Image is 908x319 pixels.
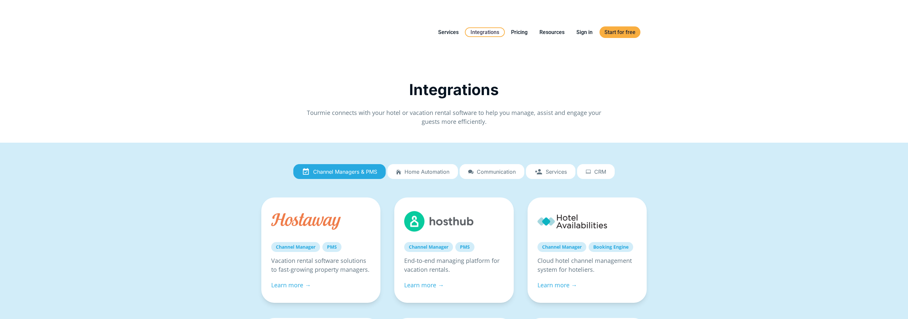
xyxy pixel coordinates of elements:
a: CRM [577,164,615,179]
span: Communication [477,169,516,175]
span: Home automation [405,169,449,175]
span: Channel Managers & PMS [313,169,377,175]
a: Resources [535,28,569,36]
a: Home automation [387,164,458,179]
a: Start for free [600,26,640,38]
a: Services [526,164,575,179]
a: Integrations [465,27,505,37]
a: PMS [455,242,474,252]
a: Channel Manager [271,242,320,252]
p: Vacation rental software solutions to fast-growing property managers. [271,256,371,274]
a: Booking Engine [589,242,633,252]
a: Sign in [571,28,598,36]
a: Learn more → [271,281,311,289]
a: Learn more → [404,281,444,289]
span: CRM [594,169,606,175]
a: PMS [322,242,341,252]
a: Communication [460,164,524,179]
span: Tourmie connects with your hotel or vacation rental software to help you manage, assist and engag... [307,109,601,125]
span: Services [546,169,567,175]
a: Pricing [506,28,533,36]
a: Learn more → [537,281,577,289]
a: Services [433,28,464,36]
a: Channel Manager [537,242,586,252]
span: Integrations [409,80,499,99]
p: Cloud hotel channel management system for hoteliers. [537,256,637,274]
p: End-to-end managing platform for vacation rentals. [404,256,503,274]
a: Channel Managers & PMS [293,164,386,179]
a: Channel Manager [404,242,453,252]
